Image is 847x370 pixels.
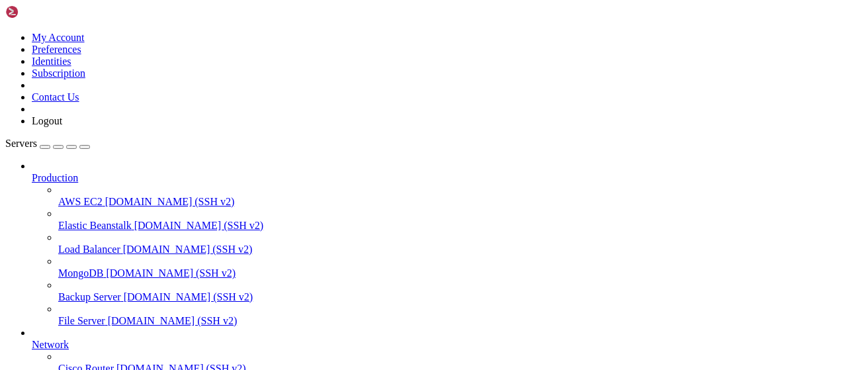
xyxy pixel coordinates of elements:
[58,220,132,231] span: Elastic Beanstalk
[58,220,842,232] a: Elastic Beanstalk [DOMAIN_NAME] (SSH v2)
[124,291,253,302] span: [DOMAIN_NAME] (SSH v2)
[32,32,85,43] a: My Account
[58,315,842,327] a: File Server [DOMAIN_NAME] (SSH v2)
[32,44,81,55] a: Preferences
[58,267,103,279] span: MongoDB
[58,291,121,302] span: Backup Server
[105,196,235,207] span: [DOMAIN_NAME] (SSH v2)
[5,138,37,149] span: Servers
[134,220,264,231] span: [DOMAIN_NAME] (SSH v2)
[32,339,842,351] a: Network
[108,315,238,326] span: [DOMAIN_NAME] (SSH v2)
[58,232,842,255] li: Load Balancer [DOMAIN_NAME] (SSH v2)
[32,91,79,103] a: Contact Us
[32,339,69,350] span: Network
[58,208,842,232] li: Elastic Beanstalk [DOMAIN_NAME] (SSH v2)
[32,56,71,67] a: Identities
[5,138,90,149] a: Servers
[58,267,842,279] a: MongoDB [DOMAIN_NAME] (SSH v2)
[32,160,842,327] li: Production
[58,279,842,303] li: Backup Server [DOMAIN_NAME] (SSH v2)
[32,68,85,79] a: Subscription
[32,172,78,183] span: Production
[58,244,120,255] span: Load Balancer
[5,5,81,19] img: Shellngn
[58,196,103,207] span: AWS EC2
[58,196,842,208] a: AWS EC2 [DOMAIN_NAME] (SSH v2)
[58,303,842,327] li: File Server [DOMAIN_NAME] (SSH v2)
[58,184,842,208] li: AWS EC2 [DOMAIN_NAME] (SSH v2)
[32,115,62,126] a: Logout
[58,315,105,326] span: File Server
[58,244,842,255] a: Load Balancer [DOMAIN_NAME] (SSH v2)
[58,255,842,279] li: MongoDB [DOMAIN_NAME] (SSH v2)
[106,267,236,279] span: [DOMAIN_NAME] (SSH v2)
[123,244,253,255] span: [DOMAIN_NAME] (SSH v2)
[32,172,842,184] a: Production
[58,291,842,303] a: Backup Server [DOMAIN_NAME] (SSH v2)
